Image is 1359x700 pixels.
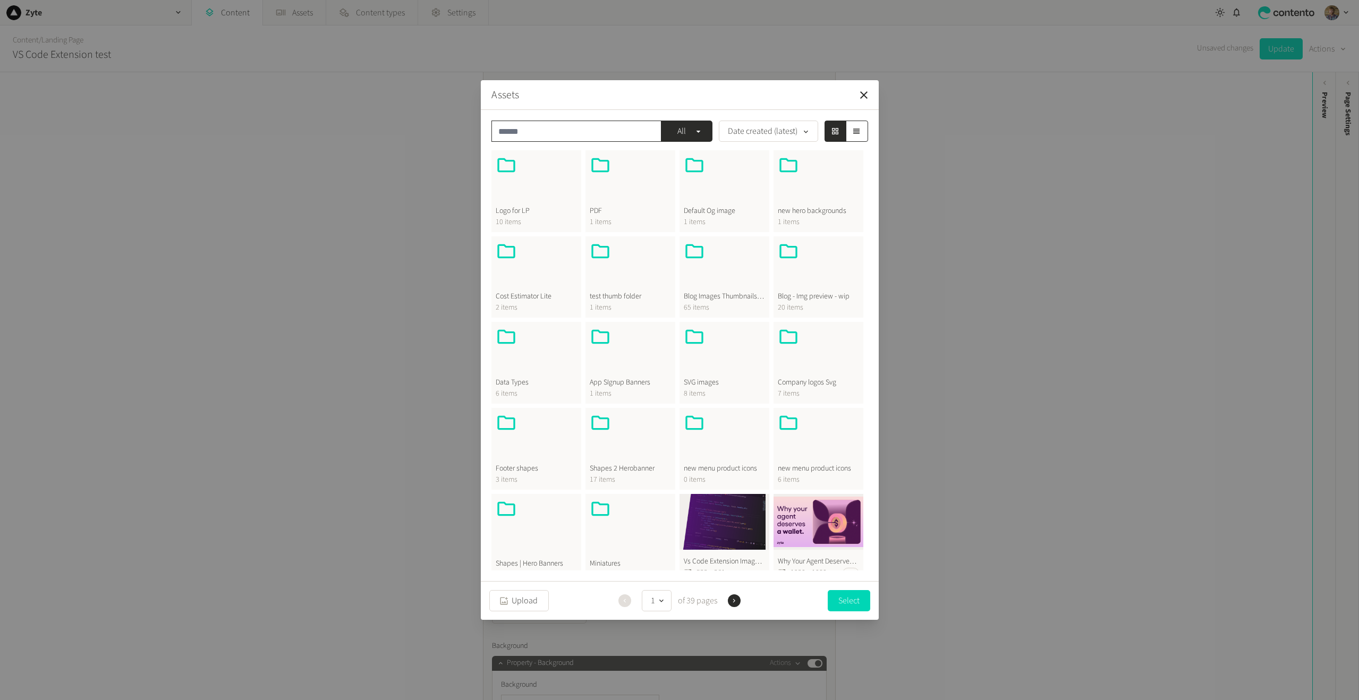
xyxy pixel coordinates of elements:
[496,463,577,474] span: Footer shapes
[684,388,765,399] span: 8 items
[684,302,765,313] span: 65 items
[679,150,769,232] button: Default Og image1 items
[590,291,671,302] span: test thumb folder
[590,558,671,569] span: Miniatures
[661,121,712,142] button: All
[590,377,671,388] span: App SIgnup Banners
[778,206,859,217] span: new hero backgrounds
[778,291,859,302] span: Blog - Img preview - wip
[642,590,672,611] button: 1
[774,150,863,232] button: new hero backgrounds1 items
[778,377,859,388] span: Company logos Svg
[496,302,577,313] span: 2 items
[491,408,581,490] button: Footer shapes3 items
[496,474,577,485] span: 3 items
[778,217,859,228] span: 1 items
[778,463,859,474] span: new menu product icons
[496,291,577,302] span: Cost Estimator Lite
[679,408,769,490] button: new menu product icons0 items
[496,377,577,388] span: Data Types
[590,474,671,485] span: 17 items
[590,206,671,217] span: PDF
[676,594,717,607] span: of 39 pages
[684,463,765,474] span: new menu product icons
[670,125,694,138] span: All
[774,322,863,404] button: Company logos Svg7 items
[496,569,577,581] span: 15 items
[684,291,765,302] span: Blog Images Thumbnails Blog revamp
[719,121,818,142] button: Date created (latest)
[491,236,581,318] button: Cost Estimator Lite2 items
[774,408,863,490] button: new menu product icons6 items
[684,206,765,217] span: Default Og image
[590,217,671,228] span: 1 items
[774,236,863,318] button: Blog - Img preview - wip20 items
[590,463,671,474] span: Shapes 2 Herobanner
[590,569,671,581] span: 4 items
[679,236,769,318] button: Blog Images Thumbnails Blog revamp65 items
[585,408,675,490] button: Shapes 2 Herobanner17 items
[489,590,549,611] button: Upload
[684,377,765,388] span: SVG images
[585,322,675,404] button: App SIgnup Banners1 items
[684,474,765,485] span: 0 items
[491,322,581,404] button: Data Types6 items
[496,217,577,228] span: 10 items
[679,322,769,404] button: SVG images8 items
[828,590,870,611] button: Select
[491,87,519,103] button: Assets
[684,217,765,228] span: 1 items
[778,388,859,399] span: 7 items
[590,388,671,399] span: 1 items
[491,494,581,585] button: Shapes | Hero Banners15 items
[496,388,577,399] span: 6 items
[496,206,577,217] span: Logo for LP
[585,236,675,318] button: test thumb folder1 items
[585,150,675,232] button: PDF1 items
[496,558,577,569] span: Shapes | Hero Banners
[491,150,581,232] button: Logo for LP10 items
[778,474,859,485] span: 6 items
[778,302,859,313] span: 20 items
[590,302,671,313] span: 1 items
[585,494,675,585] button: Miniatures4 items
